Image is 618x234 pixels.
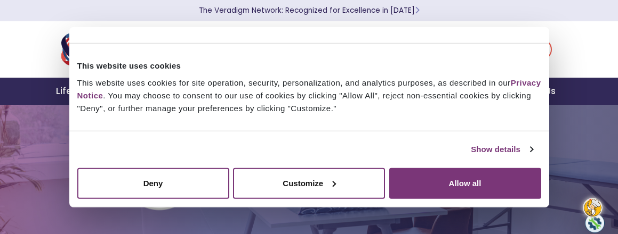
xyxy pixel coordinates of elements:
[77,60,541,72] div: This website uses cookies
[471,143,533,156] a: Show details
[61,32,208,67] img: Veradigm logo
[77,76,541,114] div: This website uses cookies for site operation, security, personalization, and analytics purposes, ...
[50,78,125,105] a: Life Sciences
[77,78,541,99] a: Privacy Notice
[389,168,541,198] button: Allow all
[233,168,385,198] button: Customize
[199,5,420,15] a: The Veradigm Network: Recognized for Excellence in [DATE]Learn More
[77,168,229,198] button: Deny
[415,5,420,15] span: Learn More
